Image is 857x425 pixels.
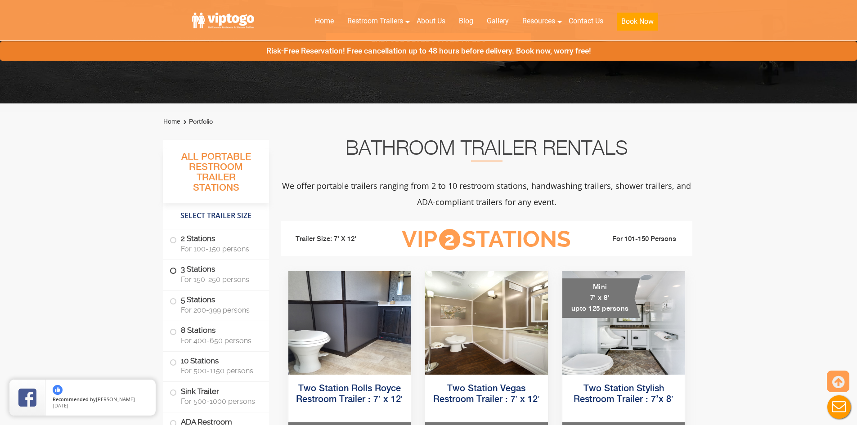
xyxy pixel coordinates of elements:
[821,389,857,425] button: Live Chat
[410,11,452,31] a: About Us
[96,396,135,403] span: [PERSON_NAME]
[452,11,480,31] a: Blog
[170,260,263,288] label: 3 Stations
[574,384,673,404] a: Two Station Stylish Restroom Trailer : 7’x 8′
[585,234,686,245] li: For 101-150 Persons
[480,11,516,31] a: Gallery
[18,389,36,407] img: Review Rating
[287,226,388,253] li: Trailer Size: 7' X 12'
[181,275,258,284] span: For 150-250 persons
[610,11,665,36] a: Book Now
[181,397,258,406] span: For 500-1000 persons
[163,118,180,125] a: Home
[53,396,89,403] span: Recommended
[181,306,258,314] span: For 200-399 persons
[388,227,585,252] h3: VIP Stations
[281,178,692,210] p: We offer portable trailers ranging from 2 to 10 restroom stations, handwashing trailers, shower t...
[163,149,269,203] h3: All Portable Restroom Trailer Stations
[181,367,258,375] span: For 500-1150 persons
[163,207,269,224] h4: Select Trailer Size
[562,11,610,31] a: Contact Us
[516,11,562,31] a: Resources
[170,352,263,380] label: 10 Stations
[617,13,658,31] button: Book Now
[562,271,685,375] img: A mini restroom trailer with two separate stations and separate doors for males and females
[170,382,263,410] label: Sink Trailer
[439,229,460,250] span: 2
[53,385,63,395] img: thumbs up icon
[53,397,148,403] span: by
[170,321,263,349] label: 8 Stations
[170,229,263,257] label: 2 Stations
[296,384,403,404] a: Two Station Rolls Royce Restroom Trailer : 7′ x 12′
[308,11,341,31] a: Home
[425,271,548,375] img: Side view of two station restroom trailer with separate doors for males and females
[170,291,263,318] label: 5 Stations
[341,11,410,31] a: Restroom Trailers
[181,116,213,127] li: Portfolio
[281,140,692,161] h2: Bathroom Trailer Rentals
[181,336,258,345] span: For 400-650 persons
[181,245,258,253] span: For 100-150 persons
[433,384,540,404] a: Two Station Vegas Restroom Trailer : 7′ x 12′
[288,271,411,375] img: Side view of two station restroom trailer with separate doors for males and females
[53,402,68,409] span: [DATE]
[562,278,640,318] div: Mini 7' x 8' upto 125 persons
